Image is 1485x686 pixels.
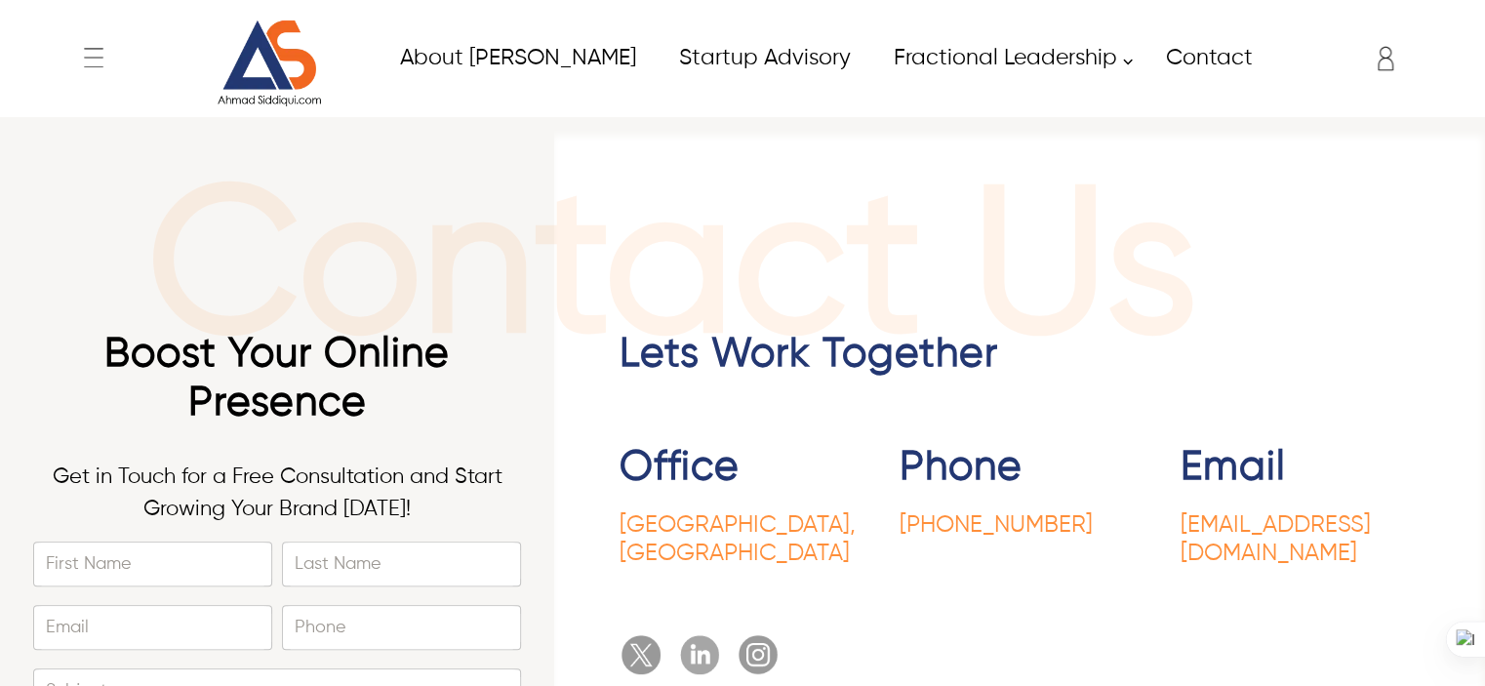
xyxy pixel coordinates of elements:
[622,635,661,674] img: Twitter
[739,635,778,674] img: Instagram
[900,443,1140,502] h2: Phone
[870,36,1143,80] a: Fractional Leadership
[619,511,859,568] p: [GEOGRAPHIC_DATA], [GEOGRAPHIC_DATA]
[900,511,1140,540] a: [PHONE_NUMBER]
[622,635,680,681] a: Twitter
[1143,36,1272,80] a: Contact
[680,635,739,681] a: Linkedin
[378,36,657,80] a: About Ahmad
[1366,39,1395,78] div: Enter to Open SignUp and Register OverLay
[196,20,342,107] img: Website Logo for Ahmad Siddiqui
[739,635,797,681] a: Instagram
[619,443,859,502] h2: Office
[1180,443,1420,502] h2: Email
[33,462,521,526] p: Get in Touch for a Free Consultation and Start Growing Your Brand [DATE]!
[680,635,719,674] img: Linkedin
[657,36,870,80] a: Startup Advisory
[33,330,521,437] h1: Boost Your Online Presence
[182,20,356,107] a: Website Logo for Ahmad Siddiqui
[1180,511,1420,568] a: [EMAIL_ADDRESS][DOMAIN_NAME]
